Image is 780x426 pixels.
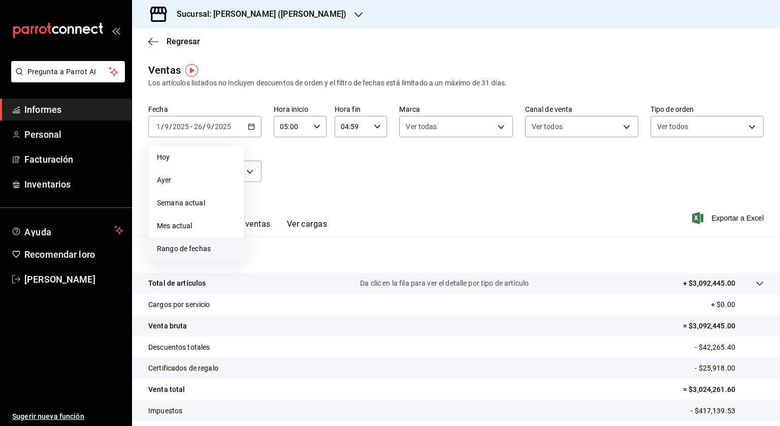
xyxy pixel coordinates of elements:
[231,219,271,229] font: Ver ventas
[157,222,192,230] font: Mes actual
[7,74,125,84] a: Pregunta a Parrot AI
[525,105,573,113] font: Canal de venta
[24,227,52,237] font: Ayuda
[157,176,172,184] font: Ayer
[169,123,172,131] font: /
[24,104,61,115] font: Informes
[24,154,73,165] font: Facturación
[185,64,198,77] img: Marcador de información sobre herramientas
[691,407,735,415] font: - $417,139.53
[148,300,210,309] font: Cargos por servicio
[711,300,735,309] font: + $0.00
[683,385,735,393] font: = $3,024,261.60
[694,212,764,224] button: Exportar a Excel
[399,105,420,113] font: Marca
[287,219,328,229] font: Ver cargas
[683,279,735,287] font: + $3,092,445.00
[148,105,168,113] font: Fecha
[157,245,211,253] font: Rango de fechas
[148,385,185,393] font: Venta total
[683,322,735,330] font: = $3,092,445.00
[695,364,735,372] font: - $25,918.00
[406,123,437,131] font: Ver todas
[148,407,182,415] font: Impuestos
[24,249,95,260] font: Recomendar loro
[148,64,181,76] font: Ventas
[335,105,361,113] font: Hora fin
[161,123,164,131] font: /
[11,61,125,82] button: Pregunta a Parrot AI
[148,279,206,287] font: Total de artículos
[711,214,764,222] font: Exportar a Excel
[177,9,346,19] font: Sucursal: [PERSON_NAME] ([PERSON_NAME])
[695,343,735,351] font: - $42,265.40
[112,26,120,35] button: abrir_cajón_menú
[148,79,507,87] font: Los artículos listados no incluyen descuentos de orden y el filtro de fechas está limitado a un m...
[206,123,211,131] input: --
[156,123,161,131] input: --
[27,68,96,76] font: Pregunta a Parrot AI
[193,123,203,131] input: --
[12,412,84,420] font: Sugerir nueva función
[274,105,308,113] font: Hora inicio
[190,123,192,131] font: -
[148,322,187,330] font: Venta bruta
[24,274,95,285] font: [PERSON_NAME]
[148,37,200,46] button: Regresar
[651,105,694,113] font: Tipo de orden
[360,279,529,287] font: Da clic en la fila para ver el detalle por tipo de artículo
[211,123,214,131] font: /
[214,123,232,131] input: ----
[167,37,200,46] font: Regresar
[148,343,210,351] font: Descuentos totales
[24,179,71,190] font: Inventarios
[532,123,563,131] font: Ver todos
[165,219,327,236] div: pestañas de navegación
[164,123,169,131] input: --
[172,123,189,131] input: ----
[203,123,206,131] font: /
[24,129,61,140] font: Personal
[148,364,218,372] font: Certificados de regalo
[157,199,205,207] font: Semana actual
[157,153,170,161] font: Hoy
[657,123,688,131] font: Ver todos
